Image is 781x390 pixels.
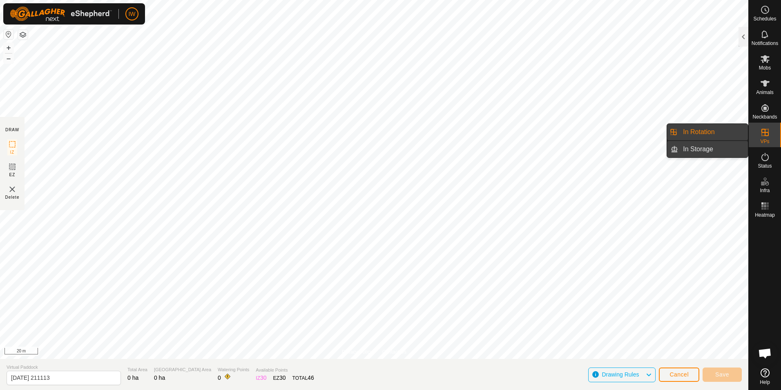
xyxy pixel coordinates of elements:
[10,7,112,21] img: Gallagher Logo
[4,29,13,39] button: Reset Map
[667,141,748,157] li: In Storage
[4,43,13,53] button: +
[273,374,286,382] div: EZ
[760,380,770,385] span: Help
[308,374,314,381] span: 46
[669,371,689,378] span: Cancel
[218,374,221,381] span: 0
[154,366,211,373] span: [GEOGRAPHIC_DATA] Area
[7,364,121,371] span: Virtual Paddock
[292,374,314,382] div: TOTAL
[683,144,713,154] span: In Storage
[4,54,13,63] button: –
[602,371,639,378] span: Drawing Rules
[5,194,20,200] span: Delete
[758,164,772,168] span: Status
[678,141,748,157] a: In Storage
[279,374,286,381] span: 30
[755,213,775,217] span: Heatmap
[752,41,778,46] span: Notifications
[7,184,17,194] img: VP
[683,127,714,137] span: In Rotation
[256,374,266,382] div: IZ
[18,30,28,40] button: Map Layers
[678,124,748,140] a: In Rotation
[5,127,19,133] div: DRAW
[752,114,777,119] span: Neckbands
[715,371,729,378] span: Save
[667,124,748,140] li: In Rotation
[756,90,774,95] span: Animals
[9,172,16,178] span: EZ
[127,366,147,373] span: Total Area
[10,149,15,155] span: IZ
[256,367,314,374] span: Available Points
[759,65,771,70] span: Mobs
[659,368,699,382] button: Cancel
[260,374,267,381] span: 30
[128,10,135,18] span: IW
[753,16,776,21] span: Schedules
[342,348,373,356] a: Privacy Policy
[760,188,770,193] span: Infra
[154,374,165,381] span: 0 ha
[127,374,138,381] span: 0 ha
[382,348,406,356] a: Contact Us
[760,139,769,144] span: VPs
[703,368,742,382] button: Save
[753,341,777,365] a: Open chat
[749,365,781,388] a: Help
[218,366,249,373] span: Watering Points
